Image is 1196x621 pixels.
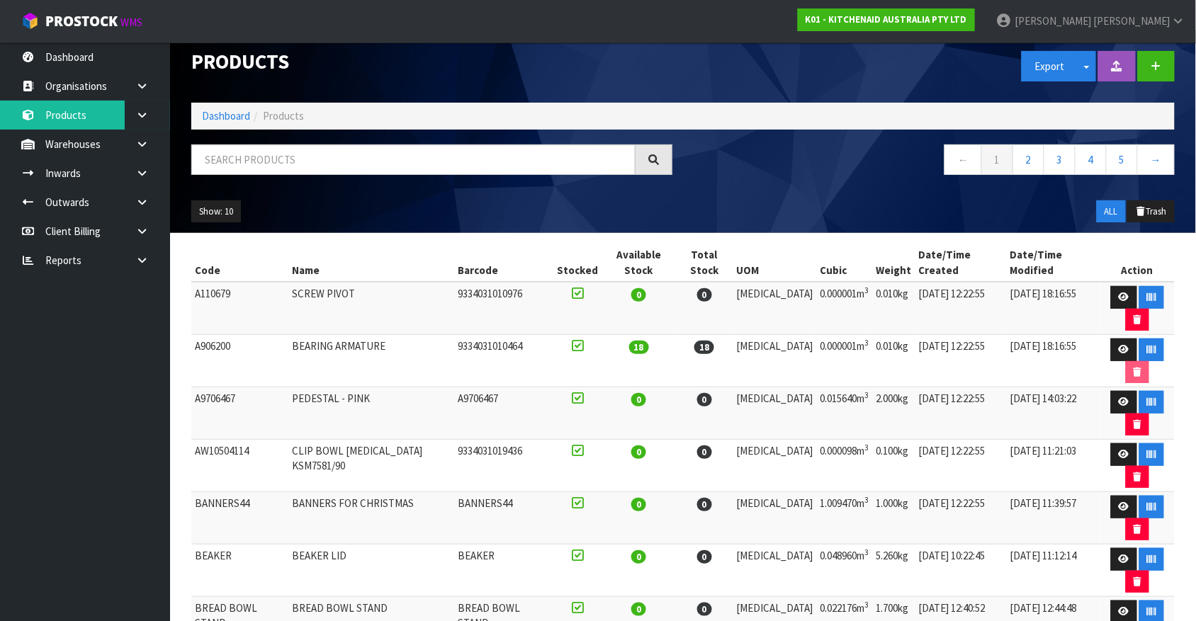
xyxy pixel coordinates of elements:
[454,492,553,545] td: BANNERS44
[733,492,816,545] td: [MEDICAL_DATA]
[816,545,872,597] td: 0.048960m
[872,545,915,597] td: 5.260kg
[915,387,1006,440] td: [DATE] 12:22:55
[697,498,712,511] span: 0
[1007,244,1101,282] th: Date/Time Modified
[454,545,553,597] td: BEAKER
[288,335,454,387] td: BEARING ARMATURE
[1007,440,1101,492] td: [DATE] 11:21:03
[191,282,288,335] td: A110679
[191,244,288,282] th: Code
[629,341,649,354] span: 18
[631,498,646,511] span: 0
[872,440,915,492] td: 0.100kg
[454,244,553,282] th: Barcode
[454,335,553,387] td: 9334031010464
[191,492,288,545] td: BANNERS44
[288,282,454,335] td: SCREW PIVOT
[864,547,869,557] sup: 3
[864,285,869,295] sup: 3
[694,341,714,354] span: 18
[806,13,967,25] strong: K01 - KITCHENAID AUSTRALIA PTY LTD
[631,445,646,459] span: 0
[1044,144,1076,175] a: 3
[553,244,602,282] th: Stocked
[915,492,1006,545] td: [DATE] 12:22:55
[816,387,872,440] td: 0.015640m
[1007,387,1101,440] td: [DATE] 14:03:22
[454,282,553,335] td: 9334031010976
[288,492,454,545] td: BANNERS FOR CHRISTMAS
[733,282,816,335] td: [MEDICAL_DATA]
[191,387,288,440] td: A9706467
[676,244,733,282] th: Total Stock
[697,550,712,564] span: 0
[816,440,872,492] td: 0.000098m
[697,445,712,459] span: 0
[864,600,869,610] sup: 3
[944,144,982,175] a: ←
[191,144,636,175] input: Search products
[21,12,39,30] img: cube-alt.png
[864,338,869,348] sup: 3
[454,387,553,440] td: A9706467
[288,244,454,282] th: Name
[798,8,975,31] a: K01 - KITCHENAID AUSTRALIA PTY LTD
[981,144,1013,175] a: 1
[733,440,816,492] td: [MEDICAL_DATA]
[631,550,646,564] span: 0
[1127,200,1175,223] button: Trash
[915,282,1006,335] td: [DATE] 12:22:55
[191,335,288,387] td: A906200
[816,282,872,335] td: 0.000001m
[733,387,816,440] td: [MEDICAL_DATA]
[191,51,672,74] h1: Products
[1075,144,1107,175] a: 4
[864,390,869,400] sup: 3
[697,603,712,616] span: 0
[733,545,816,597] td: [MEDICAL_DATA]
[733,244,816,282] th: UOM
[915,440,1006,492] td: [DATE] 12:22:55
[288,440,454,492] td: CLIP BOWL [MEDICAL_DATA] KSM7581/90
[263,109,304,123] span: Products
[816,244,872,282] th: Cubic
[631,603,646,616] span: 0
[1007,492,1101,545] td: [DATE] 11:39:57
[1007,545,1101,597] td: [DATE] 11:12:14
[915,545,1006,597] td: [DATE] 10:22:45
[1007,335,1101,387] td: [DATE] 18:16:55
[1022,51,1078,81] button: Export
[202,109,250,123] a: Dashboard
[694,144,1175,179] nav: Page navigation
[1106,144,1138,175] a: 5
[872,492,915,545] td: 1.000kg
[1137,144,1175,175] a: →
[872,335,915,387] td: 0.010kg
[872,282,915,335] td: 0.010kg
[191,545,288,597] td: BEAKER
[915,244,1006,282] th: Date/Time Created
[631,393,646,406] span: 0
[602,244,676,282] th: Available Stock
[1007,282,1101,335] td: [DATE] 18:16:55
[872,244,915,282] th: Weight
[45,12,118,30] span: ProStock
[697,393,712,406] span: 0
[631,288,646,302] span: 0
[915,335,1006,387] td: [DATE] 12:22:55
[288,387,454,440] td: PEDESTAL - PINK
[864,495,869,505] sup: 3
[872,387,915,440] td: 2.000kg
[816,335,872,387] td: 0.000001m
[120,16,142,29] small: WMS
[191,440,288,492] td: AW10504114
[1100,244,1175,282] th: Action
[1012,144,1044,175] a: 2
[697,288,712,302] span: 0
[191,200,241,223] button: Show: 10
[1015,14,1091,28] span: [PERSON_NAME]
[454,440,553,492] td: 9334031019436
[816,492,872,545] td: 1.009470m
[1093,14,1170,28] span: [PERSON_NAME]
